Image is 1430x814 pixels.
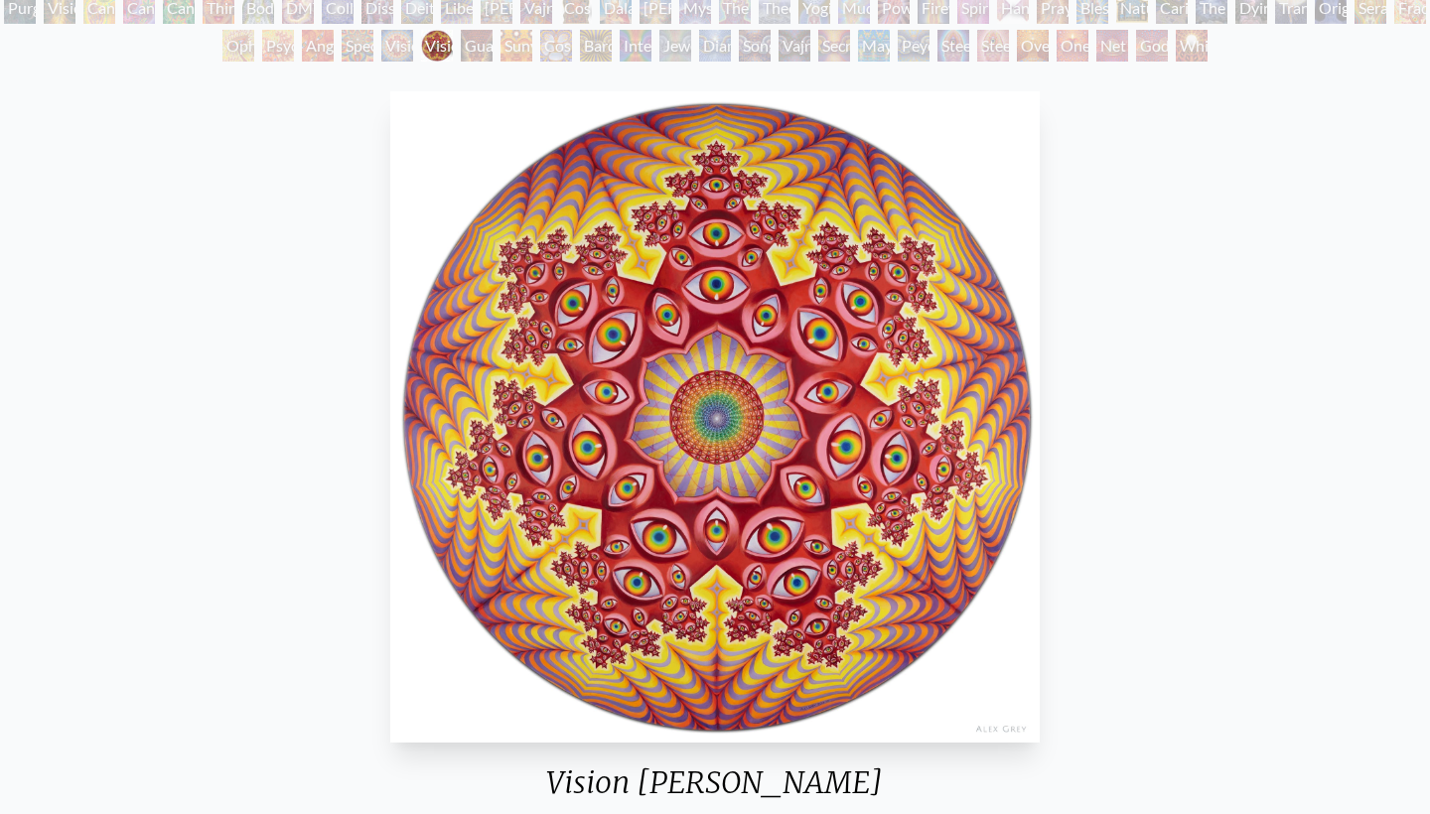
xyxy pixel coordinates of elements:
div: Bardo Being [580,30,612,62]
div: Godself [1136,30,1168,62]
div: Vision [PERSON_NAME] [421,30,453,62]
img: Vision-Crystal-Tondo-2015-Alex-Grey-watermarked.jpg [390,91,1040,743]
div: Steeplehead 2 [977,30,1009,62]
div: Ophanic Eyelash [222,30,254,62]
div: Secret Writing Being [818,30,850,62]
div: Vision Crystal [381,30,413,62]
div: Guardian of Infinite Vision [461,30,493,62]
div: Vajra Being [779,30,810,62]
div: Spectral Lotus [342,30,373,62]
div: Oversoul [1017,30,1049,62]
div: Diamond Being [699,30,731,62]
div: Song of Vajra Being [739,30,771,62]
div: Peyote Being [898,30,929,62]
div: Jewel Being [659,30,691,62]
div: Steeplehead 1 [937,30,969,62]
div: Psychomicrograph of a Fractal Paisley Cherub Feather Tip [262,30,294,62]
div: White Light [1176,30,1208,62]
div: Angel Skin [302,30,334,62]
div: Net of Being [1096,30,1128,62]
div: One [1057,30,1088,62]
div: Interbeing [620,30,651,62]
div: Sunyata [500,30,532,62]
div: Mayan Being [858,30,890,62]
div: Cosmic Elf [540,30,572,62]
